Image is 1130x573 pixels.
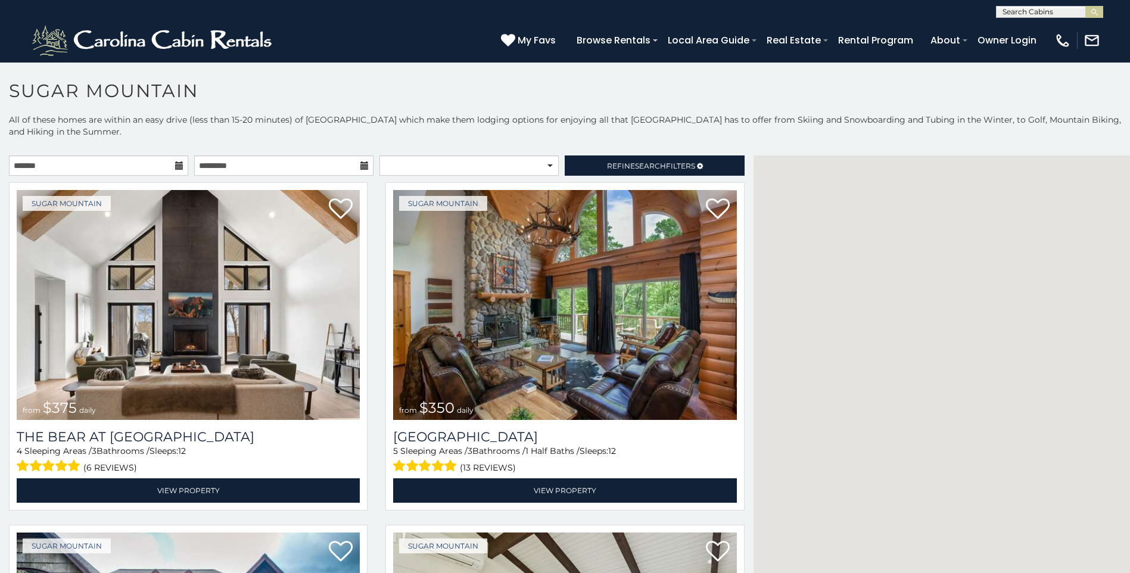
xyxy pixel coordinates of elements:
[23,196,111,211] a: Sugar Mountain
[501,33,559,48] a: My Favs
[43,399,77,416] span: $375
[571,30,656,51] a: Browse Rentals
[329,197,353,222] a: Add to favorites
[525,446,580,456] span: 1 Half Baths /
[607,161,695,170] span: Refine Filters
[393,429,736,445] a: [GEOGRAPHIC_DATA]
[30,23,277,58] img: White-1-2.png
[1084,32,1100,49] img: mail-regular-white.png
[460,460,516,475] span: (13 reviews)
[761,30,827,51] a: Real Estate
[393,190,736,420] img: Grouse Moor Lodge
[393,478,736,503] a: View Property
[17,429,360,445] h3: The Bear At Sugar Mountain
[17,190,360,420] a: The Bear At Sugar Mountain from $375 daily
[706,197,730,222] a: Add to favorites
[399,196,487,211] a: Sugar Mountain
[419,399,455,416] span: $350
[178,446,186,456] span: 12
[17,429,360,445] a: The Bear At [GEOGRAPHIC_DATA]
[565,155,744,176] a: RefineSearchFilters
[393,446,398,456] span: 5
[832,30,919,51] a: Rental Program
[17,478,360,503] a: View Property
[17,446,22,456] span: 4
[924,30,966,51] a: About
[518,33,556,48] span: My Favs
[393,190,736,420] a: Grouse Moor Lodge from $350 daily
[1054,32,1071,49] img: phone-regular-white.png
[608,446,616,456] span: 12
[468,446,472,456] span: 3
[635,161,666,170] span: Search
[972,30,1042,51] a: Owner Login
[23,406,41,415] span: from
[329,540,353,565] a: Add to favorites
[393,429,736,445] h3: Grouse Moor Lodge
[399,538,487,553] a: Sugar Mountain
[457,406,474,415] span: daily
[17,445,360,475] div: Sleeping Areas / Bathrooms / Sleeps:
[706,540,730,565] a: Add to favorites
[79,406,96,415] span: daily
[393,445,736,475] div: Sleeping Areas / Bathrooms / Sleeps:
[399,406,417,415] span: from
[83,460,137,475] span: (6 reviews)
[662,30,755,51] a: Local Area Guide
[92,446,96,456] span: 3
[17,190,360,420] img: The Bear At Sugar Mountain
[23,538,111,553] a: Sugar Mountain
